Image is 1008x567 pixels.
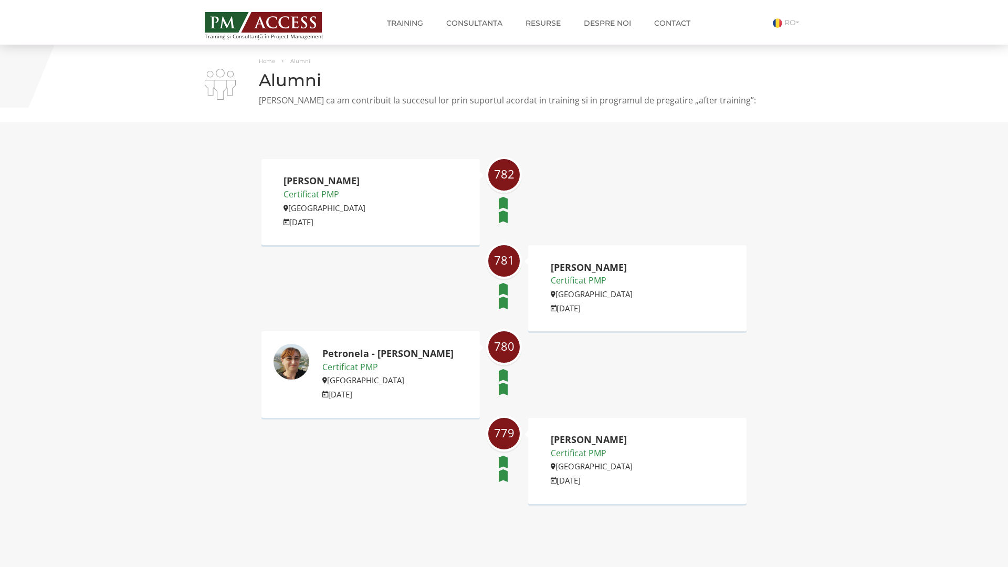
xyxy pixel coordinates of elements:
[283,188,365,202] p: Certificat PMP
[322,361,454,374] p: Certificat PMP
[322,374,454,386] p: [GEOGRAPHIC_DATA]
[205,12,322,33] img: PM ACCESS - Echipa traineri si consultanti certificati PMP: Narciss Popescu, Mihai Olaru, Monica ...
[438,13,510,34] a: Consultanta
[551,435,633,445] h2: [PERSON_NAME]
[488,254,520,267] span: 781
[488,426,520,439] span: 779
[773,18,803,27] a: RO
[283,216,365,228] p: [DATE]
[551,447,633,460] p: Certificat PMP
[205,69,236,100] img: i-02.png
[551,262,633,273] h2: [PERSON_NAME]
[283,176,365,186] h2: [PERSON_NAME]
[551,302,633,314] p: [DATE]
[283,202,365,214] p: [GEOGRAPHIC_DATA]
[379,13,431,34] a: Training
[205,9,343,39] a: Training și Consultanță în Project Management
[551,474,633,487] p: [DATE]
[576,13,639,34] a: Despre noi
[290,58,310,65] span: Alumni
[551,460,633,472] p: [GEOGRAPHIC_DATA]
[259,58,275,65] a: Home
[205,94,803,107] p: [PERSON_NAME] ca am contribuit la succesul lor prin suportul acordat in training si in programul ...
[322,349,454,359] h2: Petronela - [PERSON_NAME]
[205,71,803,89] h1: Alumni
[205,34,343,39] span: Training și Consultanță în Project Management
[551,274,633,288] p: Certificat PMP
[488,340,520,353] span: 780
[518,13,569,34] a: Resurse
[551,288,633,300] p: [GEOGRAPHIC_DATA]
[273,343,310,380] img: Petronela - Roxana Benea
[322,388,454,401] p: [DATE]
[488,167,520,181] span: 782
[646,13,698,34] a: Contact
[773,18,782,28] img: Romana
